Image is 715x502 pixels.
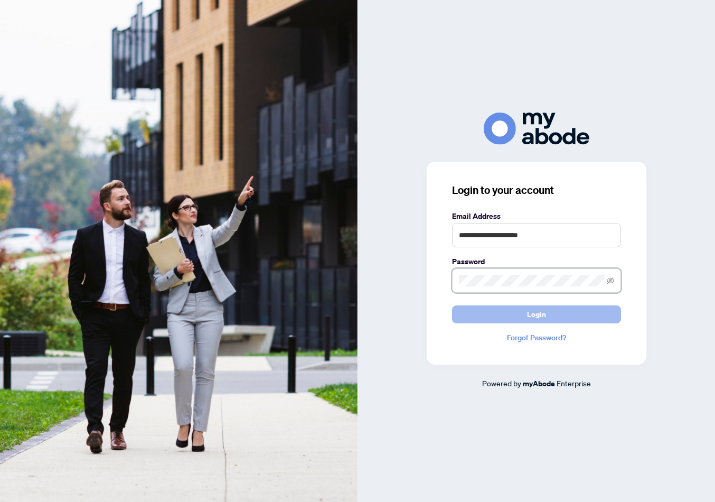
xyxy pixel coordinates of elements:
label: Email Address [452,210,621,222]
label: Password [452,256,621,267]
button: Login [452,305,621,323]
a: Forgot Password? [452,332,621,343]
img: ma-logo [484,113,589,145]
a: myAbode [523,378,555,389]
span: eye-invisible [607,277,614,284]
span: Powered by [482,378,521,388]
span: Login [527,306,546,323]
span: Enterprise [557,378,591,388]
h3: Login to your account [452,183,621,198]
